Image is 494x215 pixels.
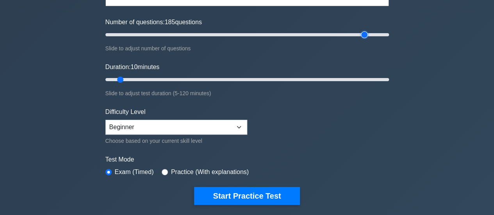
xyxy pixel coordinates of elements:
[194,187,300,205] button: Start Practice Test
[165,19,175,25] span: 185
[105,18,202,27] label: Number of questions: questions
[105,155,389,164] label: Test Mode
[105,107,146,117] label: Difficulty Level
[105,136,247,146] div: Choose based on your current skill level
[171,167,249,177] label: Practice (With explanations)
[115,167,154,177] label: Exam (Timed)
[105,89,389,98] div: Slide to adjust test duration (5-120 minutes)
[130,64,137,70] span: 10
[105,62,160,72] label: Duration: minutes
[105,44,389,53] div: Slide to adjust number of questions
